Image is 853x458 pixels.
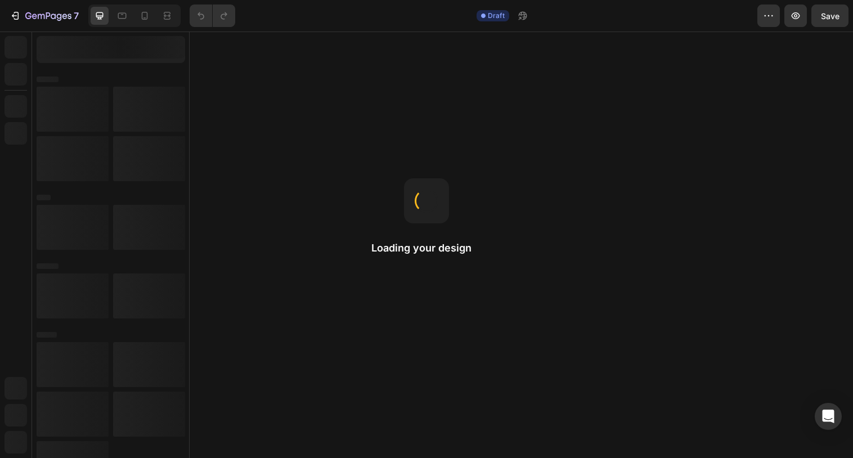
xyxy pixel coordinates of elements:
button: Save [811,5,848,27]
p: 7 [74,9,79,23]
h2: Loading your design [371,241,482,255]
button: 7 [5,5,84,27]
div: Undo/Redo [190,5,235,27]
span: Save [821,11,839,21]
span: Draft [488,11,505,21]
div: Open Intercom Messenger [815,403,842,430]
